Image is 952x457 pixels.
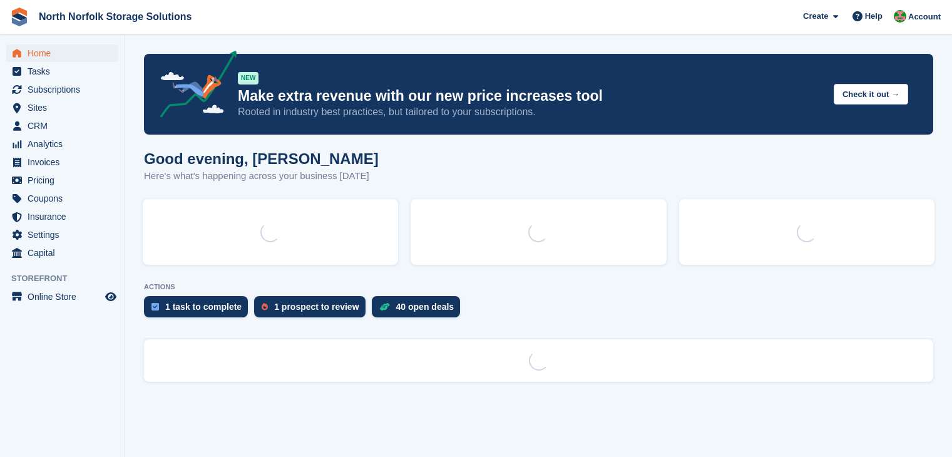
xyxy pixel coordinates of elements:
a: menu [6,81,118,98]
span: Account [908,11,941,23]
img: task-75834270c22a3079a89374b754ae025e5fb1db73e45f91037f5363f120a921f8.svg [151,303,159,311]
span: Sites [28,99,103,116]
a: menu [6,135,118,153]
span: Capital [28,244,103,262]
span: Create [803,10,828,23]
img: Katherine Phelps [894,10,906,23]
a: 40 open deals [372,296,467,324]
span: Pricing [28,172,103,189]
span: Analytics [28,135,103,153]
a: 1 task to complete [144,296,254,324]
span: Storefront [11,272,125,285]
a: menu [6,244,118,262]
h1: Good evening, [PERSON_NAME] [144,150,379,167]
a: menu [6,63,118,80]
img: stora-icon-8386f47178a22dfd0bd8f6a31ec36ba5ce8667c1dd55bd0f319d3a0aa187defe.svg [10,8,29,26]
div: NEW [238,72,258,85]
img: price-adjustments-announcement-icon-8257ccfd72463d97f412b2fc003d46551f7dbcb40ab6d574587a9cd5c0d94... [150,51,237,122]
a: menu [6,117,118,135]
a: menu [6,153,118,171]
span: CRM [28,117,103,135]
a: menu [6,44,118,62]
p: Here's what's happening across your business [DATE] [144,169,379,183]
a: menu [6,208,118,225]
div: 1 task to complete [165,302,242,312]
span: Subscriptions [28,81,103,98]
div: 40 open deals [396,302,454,312]
a: menu [6,190,118,207]
span: Invoices [28,153,103,171]
span: Settings [28,226,103,244]
a: North Norfolk Storage Solutions [34,6,197,27]
div: 1 prospect to review [274,302,359,312]
a: menu [6,172,118,189]
button: Check it out → [834,84,908,105]
a: menu [6,226,118,244]
p: ACTIONS [144,283,933,291]
img: deal-1b604bf984904fb50ccaf53a9ad4b4a5d6e5aea283cecdc64d6e3604feb123c2.svg [379,302,390,311]
span: Tasks [28,63,103,80]
span: Coupons [28,190,103,207]
a: menu [6,288,118,306]
a: 1 prospect to review [254,296,371,324]
p: Make extra revenue with our new price increases tool [238,87,824,105]
a: Preview store [103,289,118,304]
a: menu [6,99,118,116]
img: prospect-51fa495bee0391a8d652442698ab0144808aea92771e9ea1ae160a38d050c398.svg [262,303,268,311]
span: Online Store [28,288,103,306]
span: Home [28,44,103,62]
p: Rooted in industry best practices, but tailored to your subscriptions. [238,105,824,119]
span: Help [865,10,883,23]
span: Insurance [28,208,103,225]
